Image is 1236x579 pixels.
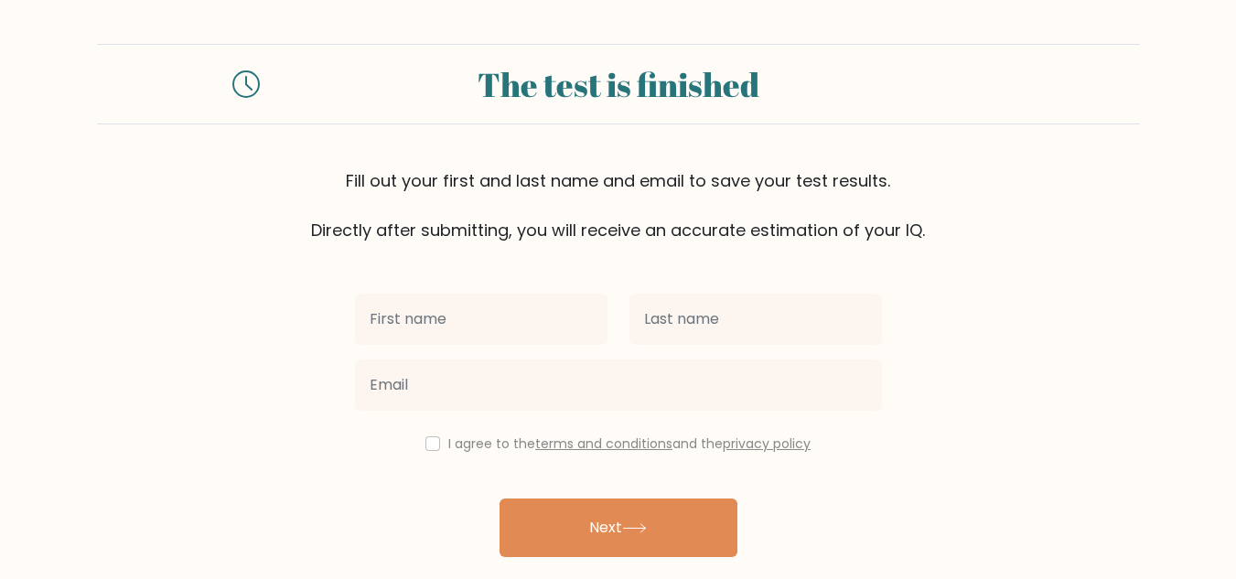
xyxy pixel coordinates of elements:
[448,434,811,453] label: I agree to the and the
[535,434,672,453] a: terms and conditions
[629,294,882,345] input: Last name
[355,294,607,345] input: First name
[500,499,737,557] button: Next
[97,168,1140,242] div: Fill out your first and last name and email to save your test results. Directly after submitting,...
[282,59,955,109] div: The test is finished
[723,434,811,453] a: privacy policy
[355,359,882,411] input: Email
